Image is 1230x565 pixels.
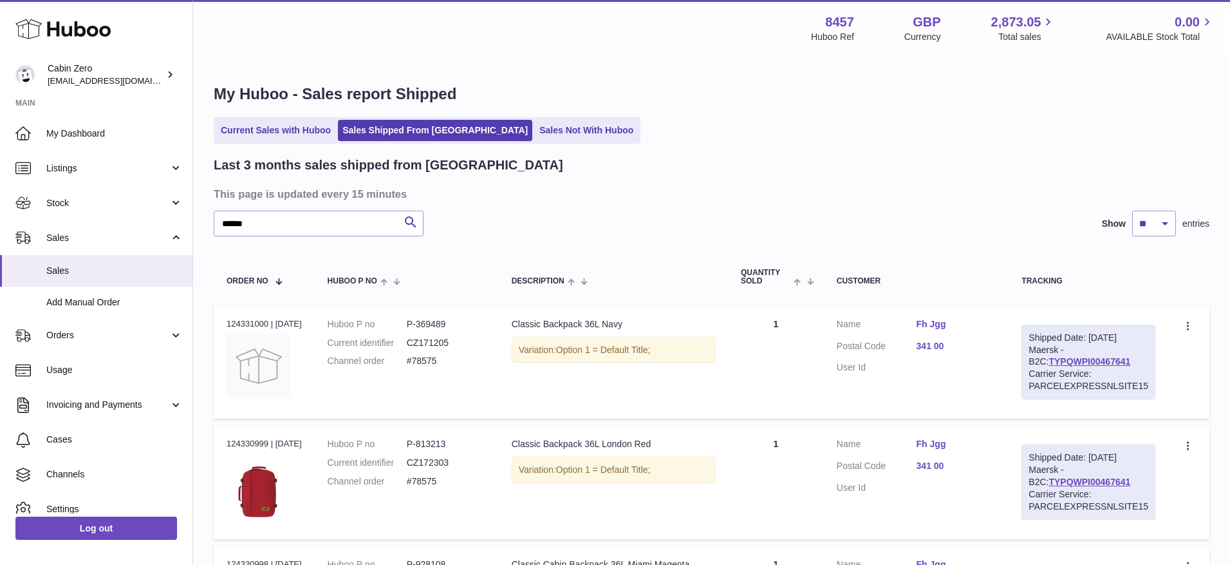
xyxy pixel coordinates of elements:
[837,460,917,475] dt: Postal Code
[46,265,183,277] span: Sales
[1029,368,1148,392] div: Carrier Service: PARCELEXPRESSNLSITE15
[15,65,35,84] img: huboo@cabinzero.com
[46,128,183,140] span: My Dashboard
[917,340,996,352] a: 341 00
[512,277,564,285] span: Description
[407,438,486,450] dd: P-813213
[1029,488,1148,513] div: Carrier Service: PARCELEXPRESSNLSITE15
[1106,14,1215,43] a: 0.00 AVAILABLE Stock Total
[917,318,996,330] a: Fh Jgg
[837,361,917,374] dt: User Id
[46,197,169,209] span: Stock
[1048,477,1130,487] a: TYPQWPI00467641
[46,329,169,341] span: Orders
[991,14,1056,43] a: 2,873.05 Total sales
[227,318,302,330] div: 124331000 | [DATE]
[407,337,486,349] dd: CZ171205
[556,464,651,475] span: Option 1 = Default Title;
[214,157,563,174] h2: Last 3 months sales shipped from [GEOGRAPHIC_DATA]
[512,438,715,450] div: Classic Backpack 36L London Red
[512,457,715,483] div: Variation:
[1021,277,1155,285] div: Tracking
[1182,218,1209,230] span: entries
[512,318,715,330] div: Classic Backpack 36L Navy
[328,277,377,285] span: Huboo P no
[1175,14,1200,31] span: 0.00
[46,162,169,175] span: Listings
[15,517,177,540] a: Log out
[214,187,1206,201] h3: This page is updated every 15 minutes
[328,475,407,488] dt: Channel order
[991,14,1041,31] span: 2,873.05
[48,75,189,86] span: [EMAIL_ADDRESS][DOMAIN_NAME]
[512,337,715,363] div: Variation:
[913,14,940,31] strong: GBP
[1106,31,1215,43] span: AVAILABLE Stock Total
[825,14,854,31] strong: 8457
[48,62,163,87] div: Cabin Zero
[837,438,917,454] dt: Name
[328,457,407,469] dt: Current identifier
[46,364,183,376] span: Usage
[837,318,917,334] dt: Name
[811,31,854,43] div: Huboo Ref
[728,305,824,419] td: 1
[407,355,486,367] dd: #78575
[741,269,791,285] span: Quantity Sold
[227,438,302,450] div: 124330999 | [DATE]
[1048,356,1130,367] a: TYPQWPI00467641
[1021,445,1155,519] div: Maersk - B2C:
[407,318,486,330] dd: P-369489
[46,503,183,515] span: Settings
[917,460,996,472] a: 341 00
[227,277,268,285] span: Order No
[227,334,291,398] img: no-photo.jpg
[46,399,169,411] span: Invoicing and Payments
[556,345,651,355] span: Option 1 = Default Title;
[1029,452,1148,464] div: Shipped Date: [DATE]
[328,355,407,367] dt: Channel order
[407,475,486,488] dd: #78575
[1029,332,1148,344] div: Shipped Date: [DATE]
[728,425,824,539] td: 1
[917,438,996,450] a: Fh Jgg
[998,31,1056,43] span: Total sales
[1021,325,1155,399] div: Maersk - B2C:
[904,31,941,43] div: Currency
[227,454,291,519] img: LONDON_RED_36L.png
[214,84,1209,104] h1: My Huboo - Sales report Shipped
[328,438,407,450] dt: Huboo P no
[535,120,638,141] a: Sales Not With Huboo
[46,434,183,446] span: Cases
[216,120,335,141] a: Current Sales with Huboo
[837,340,917,356] dt: Postal Code
[46,468,183,481] span: Channels
[46,232,169,244] span: Sales
[837,277,996,285] div: Customer
[407,457,486,469] dd: CZ172303
[837,482,917,494] dt: User Id
[328,337,407,349] dt: Current identifier
[1102,218,1126,230] label: Show
[46,296,183,309] span: Add Manual Order
[338,120,532,141] a: Sales Shipped From [GEOGRAPHIC_DATA]
[328,318,407,330] dt: Huboo P no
